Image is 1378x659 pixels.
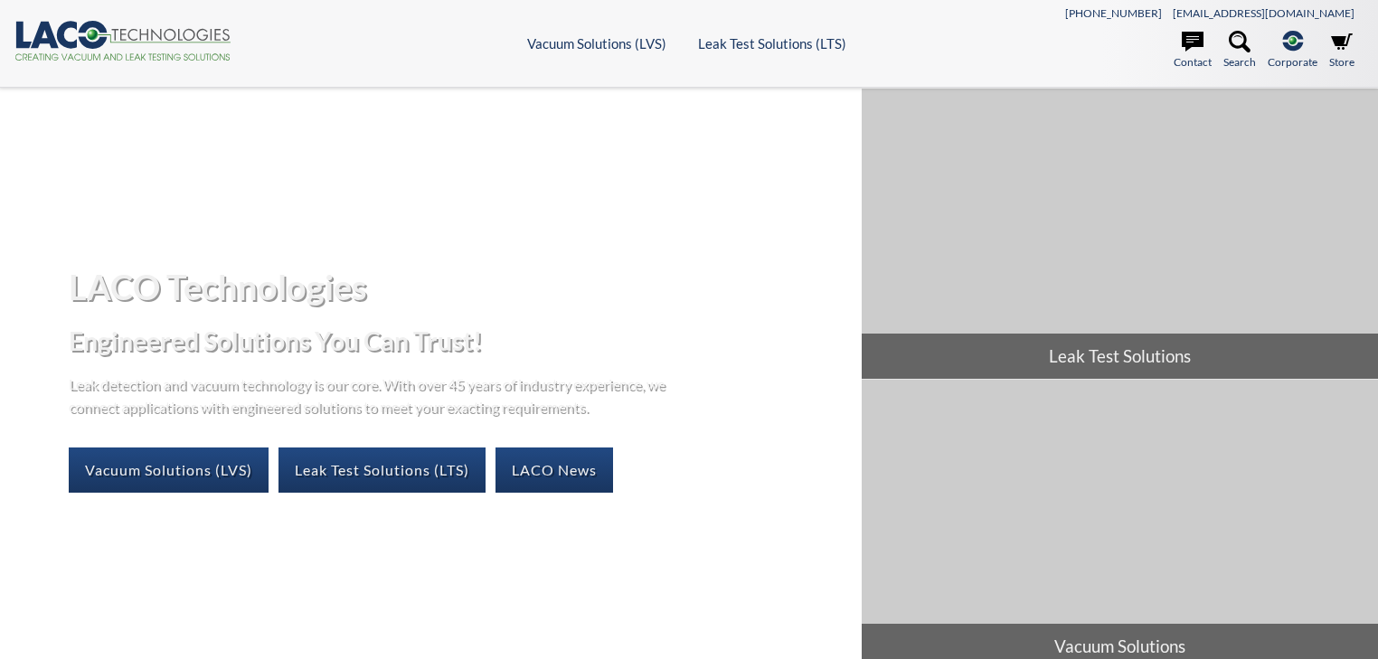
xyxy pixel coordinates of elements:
[1065,6,1162,20] a: [PHONE_NUMBER]
[69,372,675,419] p: Leak detection and vacuum technology is our core. With over 45 years of industry experience, we c...
[69,265,846,309] h1: LACO Technologies
[496,447,613,493] a: LACO News
[698,35,846,52] a: Leak Test Solutions (LTS)
[69,447,269,493] a: Vacuum Solutions (LVS)
[1268,53,1317,71] span: Corporate
[527,35,666,52] a: Vacuum Solutions (LVS)
[278,447,486,493] a: Leak Test Solutions (LTS)
[1173,6,1354,20] a: [EMAIL_ADDRESS][DOMAIN_NAME]
[1223,31,1256,71] a: Search
[69,325,846,358] h2: Engineered Solutions You Can Trust!
[1174,31,1212,71] a: Contact
[1329,31,1354,71] a: Store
